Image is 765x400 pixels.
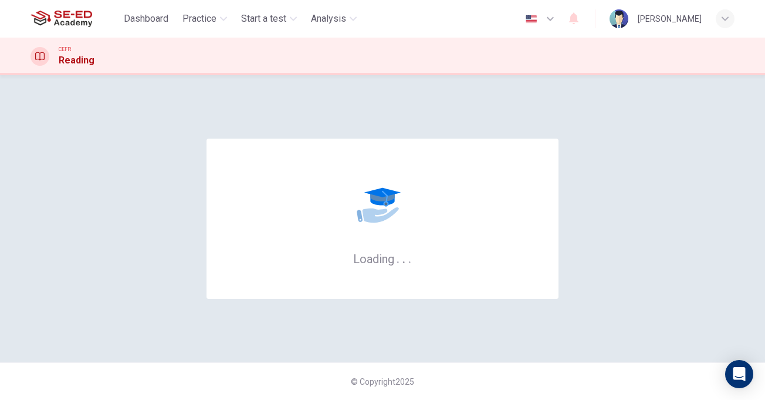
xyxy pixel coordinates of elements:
[119,8,173,29] button: Dashboard
[31,7,119,31] a: SE-ED Academy logo
[59,53,94,68] h1: Reading
[182,12,216,26] span: Practice
[524,15,539,23] img: en
[236,8,302,29] button: Start a test
[306,8,361,29] button: Analysis
[610,9,628,28] img: Profile picture
[124,12,168,26] span: Dashboard
[241,12,286,26] span: Start a test
[638,12,702,26] div: [PERSON_NAME]
[351,377,414,386] span: © Copyright 2025
[725,360,753,388] div: Open Intercom Messenger
[311,12,346,26] span: Analysis
[59,45,71,53] span: CEFR
[353,251,412,266] h6: Loading
[178,8,232,29] button: Practice
[31,7,92,31] img: SE-ED Academy logo
[408,248,412,267] h6: .
[402,248,406,267] h6: .
[396,248,400,267] h6: .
